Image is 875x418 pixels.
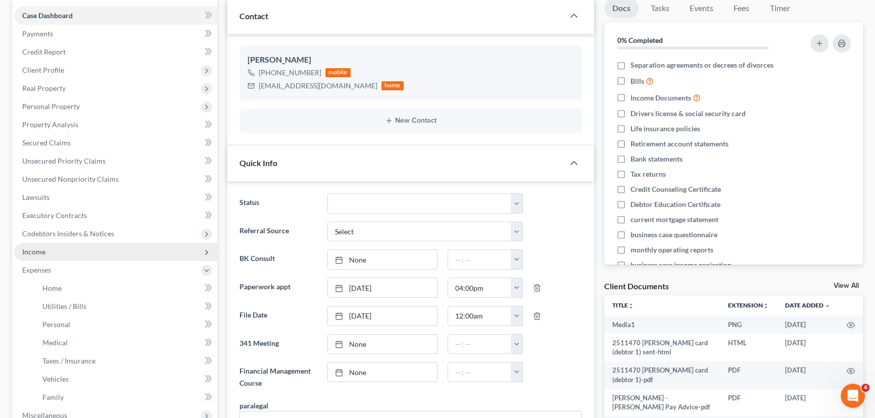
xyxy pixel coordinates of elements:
span: Vehicles [42,375,69,383]
span: Bills [630,76,644,86]
span: Medical [42,338,68,347]
span: Debtor Education Certificate [630,199,720,210]
td: [DATE] [777,361,839,389]
span: Home [42,284,62,292]
span: Expenses [22,266,51,274]
label: Paperwork appt [234,278,322,298]
span: Credit Counseling Certificate [630,184,721,194]
label: Referral Source [234,222,322,242]
td: [DATE] [777,389,839,416]
span: monthly operating reports [630,245,713,255]
span: Property Analysis [22,120,78,129]
span: Unsecured Nonpriority Claims [22,175,119,183]
a: Unsecured Priority Claims [14,152,217,170]
a: [DATE] [328,306,436,326]
label: 341 Meeting [234,334,322,354]
input: -- : -- [448,362,512,382]
a: None [328,335,436,354]
span: Secured Claims [22,138,71,147]
td: HTML [720,334,777,361]
a: Extensionunfold_more [728,301,769,309]
a: Payments [14,25,217,43]
span: Life insurance policies [630,124,700,134]
span: Contact [239,11,268,21]
a: Date Added expand_more [785,301,831,309]
span: Real Property [22,84,66,92]
div: home [381,81,404,90]
a: Medical [34,334,217,352]
a: Property Analysis [14,116,217,134]
td: Media1 [604,316,720,334]
span: Personal [42,320,70,329]
iframe: Intercom live chat [841,384,865,408]
span: Client Profile [22,66,64,74]
span: Executory Contracts [22,211,87,220]
a: Credit Report [14,43,217,61]
td: 2511470 [PERSON_NAME] card (debtor 1) sent-html [604,334,720,361]
span: Lawsuits [22,193,50,201]
span: business case questionnaire [630,230,717,240]
a: [DATE] [328,278,436,297]
span: Income Documents [630,93,691,103]
a: None [328,362,436,382]
input: -- : -- [448,306,512,326]
td: [DATE] [777,316,839,334]
a: Secured Claims [14,134,217,152]
input: -- : -- [448,250,512,269]
td: PNG [720,316,777,334]
span: business case income projection [630,260,732,270]
a: Titleunfold_more [612,301,634,309]
a: View All [834,282,859,289]
td: [PERSON_NAME] - [PERSON_NAME] Pay Advice-pdf [604,389,720,416]
label: File Date [234,306,322,326]
span: Tax returns [630,169,666,179]
a: Home [34,279,217,297]
div: paralegal [239,400,268,411]
div: [EMAIL_ADDRESS][DOMAIN_NAME] [259,81,377,91]
a: Personal [34,316,217,334]
span: Drivers license & social security card [630,109,746,119]
span: Unsecured Priority Claims [22,156,106,165]
span: Quick Info [239,158,277,168]
a: Case Dashboard [14,7,217,25]
a: Vehicles [34,370,217,388]
span: Family [42,393,64,401]
td: PDF [720,361,777,389]
a: None [328,250,436,269]
span: Taxes / Insurance [42,356,95,365]
div: [PERSON_NAME] [248,54,574,66]
input: -- : -- [448,278,512,297]
span: Payments [22,29,53,38]
a: Executory Contracts [14,206,217,225]
a: Utilities / Bills [34,297,217,316]
span: Codebtors Insiders & Notices [22,229,114,238]
label: Status [234,193,322,214]
span: 4 [861,384,869,392]
td: [DATE] [777,334,839,361]
a: Family [34,388,217,406]
button: New Contact [248,117,574,125]
div: Client Documents [604,281,669,291]
i: expand_more [824,303,831,309]
span: Case Dashboard [22,11,73,20]
span: Income [22,247,45,256]
span: Credit Report [22,47,66,56]
span: Utilities / Bills [42,302,86,310]
span: Personal Property [22,102,80,111]
td: PDF [720,389,777,416]
label: Financial Management Course [234,362,322,392]
span: Bank statements [630,154,683,164]
a: Taxes / Insurance [34,352,217,370]
a: Unsecured Nonpriority Claims [14,170,217,188]
strong: 0% Completed [617,36,663,44]
div: mobile [325,68,351,77]
span: Separation agreements or decrees of divorces [630,60,773,70]
a: Lawsuits [14,188,217,206]
span: current mortgage statement [630,215,718,225]
span: Retirement account statements [630,139,728,149]
label: BK Consult [234,249,322,270]
td: 2511470 [PERSON_NAME] card (debtor 1)-pdf [604,361,720,389]
input: -- : -- [448,335,512,354]
div: [PHONE_NUMBER] [259,68,321,78]
i: unfold_more [763,303,769,309]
